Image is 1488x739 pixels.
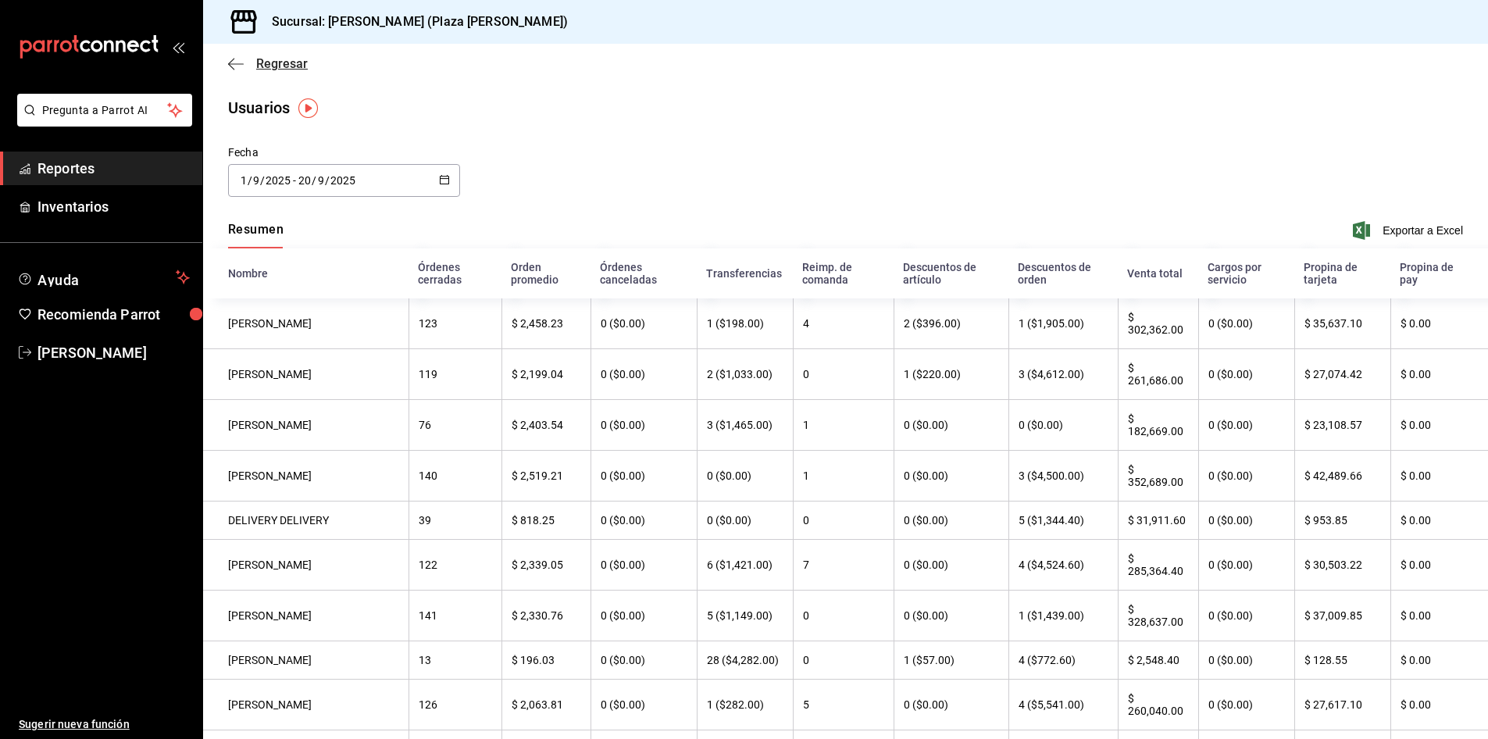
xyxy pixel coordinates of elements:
span: Pregunta a Parrot AI [42,102,168,119]
th: 13 [409,641,501,680]
span: Sugerir nueva función [19,716,190,733]
th: $ 42,489.66 [1294,451,1390,502]
th: 1 ($1,439.00) [1008,591,1117,641]
th: 0 ($0.00) [1198,502,1294,540]
th: Descuentos de artículo [894,248,1008,298]
th: $ 0.00 [1390,400,1488,451]
th: 0 [793,502,894,540]
span: / [312,174,316,187]
span: [PERSON_NAME] [37,342,190,363]
th: $ 261,686.00 [1118,349,1199,400]
th: 0 ($0.00) [697,451,794,502]
span: Reportes [37,158,190,179]
th: $ 0.00 [1390,349,1488,400]
span: Recomienda Parrot [37,304,190,325]
th: $ 27,617.10 [1294,680,1390,730]
th: [PERSON_NAME] [203,641,409,680]
input: Year [265,174,291,187]
button: Pregunta a Parrot AI [17,94,192,127]
th: 0 ($0.00) [1198,298,1294,349]
th: $ 2,403.54 [501,400,591,451]
th: $ 285,364.40 [1118,540,1199,591]
th: $ 182,669.00 [1118,400,1199,451]
th: 7 [793,540,894,591]
input: Day [240,174,248,187]
th: 0 ($0.00) [697,502,794,540]
th: $ 0.00 [1390,451,1488,502]
th: 123 [409,298,501,349]
div: Usuarios [228,96,290,120]
img: Tooltip marker [298,98,318,118]
th: $ 352,689.00 [1118,451,1199,502]
th: 4 ($4,524.60) [1008,540,1117,591]
th: 0 ($0.00) [1198,349,1294,400]
th: [PERSON_NAME] [203,349,409,400]
th: 0 ($0.00) [591,298,697,349]
th: $ 953.85 [1294,502,1390,540]
th: $ 35,637.10 [1294,298,1390,349]
th: Cargos por servicio [1198,248,1294,298]
th: $ 37,009.85 [1294,591,1390,641]
th: 1 ($220.00) [894,349,1008,400]
th: Nombre [203,248,409,298]
th: 5 ($1,344.40) [1008,502,1117,540]
th: $ 196.03 [501,641,591,680]
th: 122 [409,540,501,591]
th: $ 818.25 [501,502,591,540]
th: Propina de pay [1390,248,1488,298]
th: 0 ($0.00) [591,502,697,540]
button: Regresar [228,56,308,71]
th: 3 ($1,465.00) [697,400,794,451]
span: Ayuda [37,268,169,287]
span: / [260,174,265,187]
th: Venta total [1118,248,1199,298]
th: 1 ($282.00) [697,680,794,730]
span: Regresar [256,56,308,71]
th: 1 ($198.00) [697,298,794,349]
th: Transferencias [697,248,794,298]
th: $ 2,330.76 [501,591,591,641]
th: 0 ($0.00) [894,680,1008,730]
th: 0 ($0.00) [894,540,1008,591]
th: [PERSON_NAME] [203,298,409,349]
button: open_drawer_menu [172,41,184,53]
th: 3 ($4,500.00) [1008,451,1117,502]
th: Descuentos de orden [1008,248,1117,298]
th: $ 2,458.23 [501,298,591,349]
th: 0 ($0.00) [591,400,697,451]
th: $ 2,199.04 [501,349,591,400]
th: [PERSON_NAME] [203,451,409,502]
th: 4 ($772.60) [1008,641,1117,680]
th: 140 [409,451,501,502]
th: [PERSON_NAME] [203,591,409,641]
th: Propina de tarjeta [1294,248,1390,298]
input: Year [330,174,356,187]
span: Inventarios [37,196,190,217]
th: $ 128.55 [1294,641,1390,680]
th: $ 27,074.42 [1294,349,1390,400]
span: - [293,174,296,187]
th: $ 2,548.40 [1118,641,1199,680]
th: $ 260,040.00 [1118,680,1199,730]
input: Day [298,174,312,187]
input: Month [317,174,325,187]
th: 1 ($57.00) [894,641,1008,680]
h3: Sucursal: [PERSON_NAME] (Plaza [PERSON_NAME]) [259,12,568,31]
th: $ 2,339.05 [501,540,591,591]
th: 0 ($0.00) [1198,400,1294,451]
th: 119 [409,349,501,400]
th: 5 [793,680,894,730]
th: 5 ($1,149.00) [697,591,794,641]
span: / [248,174,252,187]
th: $ 0.00 [1390,298,1488,349]
th: 0 ($0.00) [1198,451,1294,502]
th: 0 ($0.00) [894,400,1008,451]
th: 3 ($4,612.00) [1008,349,1117,400]
th: 0 [793,591,894,641]
th: 2 ($396.00) [894,298,1008,349]
th: 1 [793,451,894,502]
th: [PERSON_NAME] [203,540,409,591]
th: $ 0.00 [1390,502,1488,540]
th: [PERSON_NAME] [203,400,409,451]
th: 0 [793,641,894,680]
